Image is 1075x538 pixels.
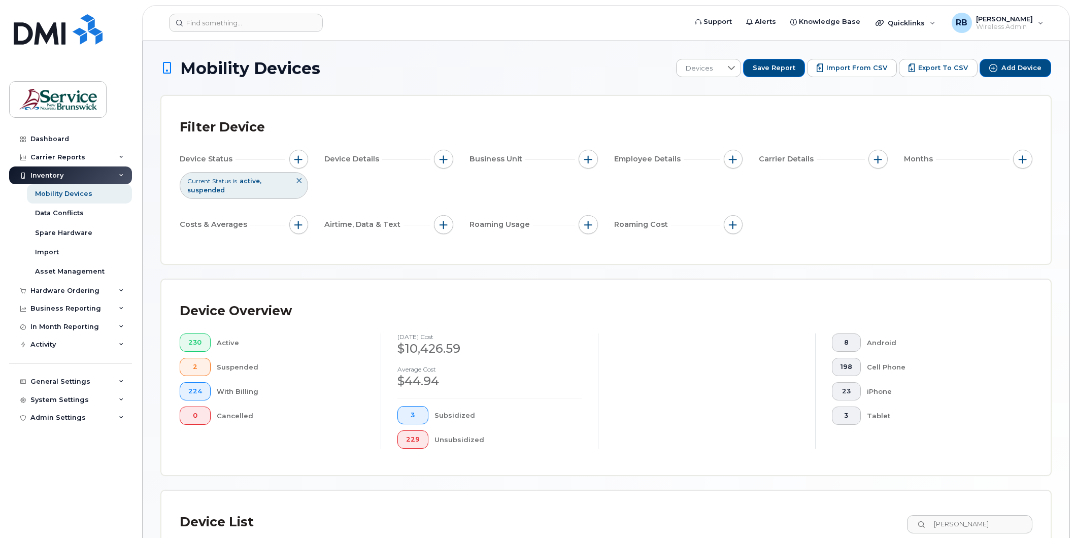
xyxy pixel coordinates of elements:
[614,154,684,164] span: Employee Details
[188,363,202,371] span: 2
[826,63,887,73] span: Import from CSV
[180,219,250,230] span: Costs & Averages
[832,358,861,376] button: 198
[832,382,861,400] button: 23
[217,407,365,425] div: Cancelled
[867,382,1017,400] div: iPhone
[180,59,320,77] span: Mobility Devices
[240,177,261,185] span: active
[406,411,420,419] span: 3
[188,339,202,347] span: 230
[832,333,861,352] button: 8
[180,407,211,425] button: 0
[980,59,1051,77] button: Add Device
[832,407,861,425] button: 3
[1001,63,1042,73] span: Add Device
[907,515,1032,533] input: Search Device List ...
[867,333,1017,352] div: Android
[397,333,582,340] h4: [DATE] cost
[180,509,254,535] div: Device List
[918,63,968,73] span: Export to CSV
[180,114,265,141] div: Filter Device
[469,219,533,230] span: Roaming Usage
[434,430,582,449] div: Unsubsidized
[187,186,225,194] span: suspended
[759,154,817,164] span: Carrier Details
[397,340,582,357] div: $10,426.59
[180,333,211,352] button: 230
[397,373,582,390] div: $44.94
[233,177,237,185] span: is
[397,406,428,424] button: 3
[841,412,852,420] span: 3
[807,59,897,77] button: Import from CSV
[324,154,382,164] span: Device Details
[188,412,202,420] span: 0
[677,59,722,78] span: Devices
[187,177,231,185] span: Current Status
[188,387,202,395] span: 224
[614,219,671,230] span: Roaming Cost
[397,366,582,373] h4: Average cost
[469,154,525,164] span: Business Unit
[904,154,936,164] span: Months
[217,382,365,400] div: With Billing
[217,358,365,376] div: Suspended
[841,363,852,371] span: 198
[743,59,805,77] button: Save Report
[217,333,365,352] div: Active
[867,407,1017,425] div: Tablet
[434,406,582,424] div: Subsidized
[899,59,978,77] button: Export to CSV
[841,339,852,347] span: 8
[180,298,292,324] div: Device Overview
[753,63,795,73] span: Save Report
[397,430,428,449] button: 229
[180,358,211,376] button: 2
[867,358,1017,376] div: Cell Phone
[180,154,236,164] span: Device Status
[406,435,420,444] span: 229
[841,387,852,395] span: 23
[324,219,404,230] span: Airtime, Data & Text
[180,382,211,400] button: 224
